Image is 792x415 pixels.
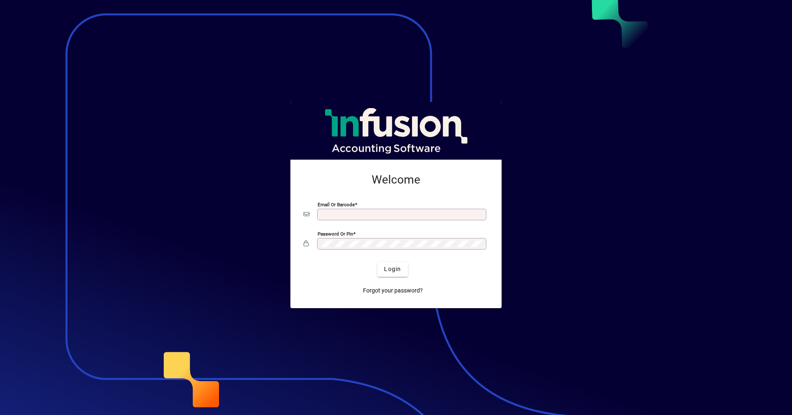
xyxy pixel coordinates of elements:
[304,173,488,187] h2: Welcome
[360,283,426,298] a: Forgot your password?
[377,262,408,277] button: Login
[363,286,423,295] span: Forgot your password?
[318,201,355,207] mat-label: Email or Barcode
[318,231,353,236] mat-label: Password or Pin
[384,265,401,274] span: Login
